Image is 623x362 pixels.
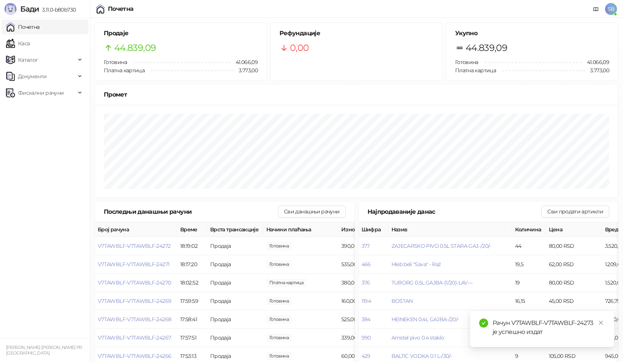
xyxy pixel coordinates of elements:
th: Количина [512,222,546,237]
span: Бади [20,4,39,13]
span: Платна картица [455,67,496,74]
span: 380,00 [266,279,306,287]
td: 62,00 RSD [546,255,602,274]
button: 377 [362,243,370,249]
h5: Рефундације [279,29,433,38]
td: 535,00 RSD [338,255,394,274]
span: 160,00 [266,297,292,305]
td: 18:19:02 [177,237,207,255]
td: 44 [512,237,546,255]
button: ZAJECARSKO PIVO 0.5L STARA GAJ.-/20/- [391,243,491,249]
th: Износ [338,222,394,237]
span: 525,00 [266,315,292,323]
span: 41.066,09 [582,58,609,66]
td: 18:17:20 [177,255,207,274]
button: BALTIC VODKA 0.1 L-/30/- [391,353,452,359]
button: V7TAWBLF-V7TAWBLF-24268 [98,316,171,323]
button: 1194 [362,298,371,304]
button: BOSTAN [391,298,413,304]
td: 18:02:52 [177,274,207,292]
th: Врста трансакције [207,222,263,237]
td: Продаја [207,255,263,274]
td: 525,00 RSD [338,310,394,329]
span: 339,00 [266,334,292,342]
a: Каса [6,36,30,51]
span: 41.066,09 [230,58,258,66]
span: SB [605,3,617,15]
button: 376 [362,279,370,286]
button: HEINEKEN 0.4L GAJBA-/20/- [391,316,459,323]
h5: Укупно [455,29,609,38]
th: Број рачуна [95,222,177,237]
td: 390,00 RSD [338,237,394,255]
button: V7TAWBLF-V7TAWBLF-24266 [98,353,171,359]
button: Hleb beli "Sava" - Raž [391,261,441,268]
td: Продаја [207,274,263,292]
div: Најпродаваније данас [368,207,542,216]
button: Сви продати артикли [541,206,609,217]
img: Logo [4,3,16,15]
small: [PERSON_NAME] [PERSON_NAME] PR [GEOGRAPHIC_DATA] [6,345,82,356]
td: 17:58:41 [177,310,207,329]
button: 429 [362,353,371,359]
a: Почетна [6,19,40,34]
a: Close [597,319,605,327]
th: Цена [546,222,602,237]
td: 19,5 [512,255,546,274]
td: Продаја [207,237,263,255]
td: 16,15 [512,292,546,310]
span: Каталог [18,52,38,67]
button: V7TAWBLF-V7TAWBLF-24271 [98,261,169,268]
span: Платна картица [104,67,145,74]
span: 535,00 [266,260,292,268]
span: 44.839,09 [114,41,156,55]
button: V7TAWBLF-V7TAWBLF-24272 [98,243,170,249]
td: 15 [512,310,546,329]
button: Amstel pivo 0.4 staklo [391,334,444,341]
button: V7TAWBLF-V7TAWBLF-24270 [98,279,171,286]
button: TUBORG 0.5L GAJBA-(1/20)-LAV--- [391,279,473,286]
td: 339,00 RSD [338,329,394,347]
th: Начини плаћања [263,222,338,237]
td: 80,00 RSD [546,237,602,255]
td: Продаја [207,329,263,347]
button: 990 [362,334,371,341]
span: Фискални рачуни [18,85,64,100]
button: V7TAWBLF-V7TAWBLF-24269 [98,298,171,304]
button: Сви данашњи рачуни [278,206,345,217]
span: 0,00 [290,41,309,55]
span: 60,00 [266,352,292,360]
td: 160,00 RSD [338,292,394,310]
span: check-circle [479,319,488,328]
td: 19 [512,274,546,292]
span: 3.773,00 [233,66,258,74]
td: 17:57:51 [177,329,207,347]
span: 3.11.0-b80b730 [39,6,76,13]
span: 390,00 [266,242,292,250]
td: 45,00 RSD [546,292,602,310]
th: Шифра [359,222,388,237]
h5: Продаје [104,29,258,38]
a: Документација [590,3,602,15]
td: 380,00 RSD [338,274,394,292]
td: Продаја [207,292,263,310]
span: Готовина [104,59,127,66]
td: 100,00 RSD [546,310,602,329]
span: 3.773,00 [585,66,609,74]
span: close [598,320,604,325]
th: Време [177,222,207,237]
span: V7TAWBLF-V7TAWBLF-24267 [98,334,171,341]
span: 44.839,09 [466,41,507,55]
